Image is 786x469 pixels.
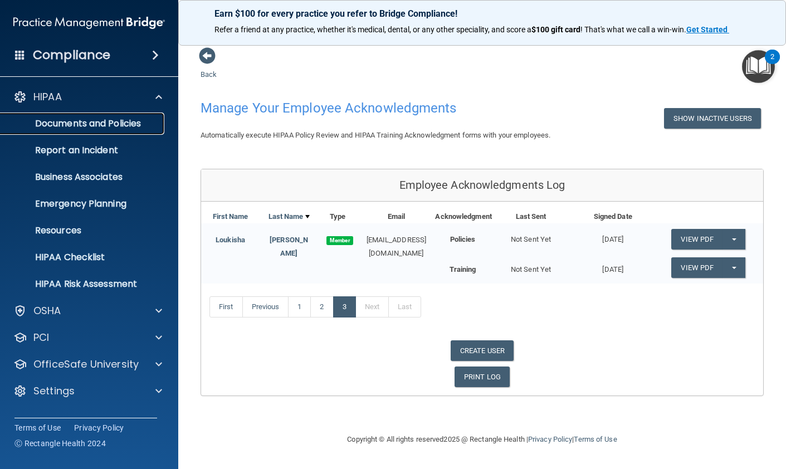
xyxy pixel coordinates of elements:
[326,236,353,245] span: Member
[7,198,159,209] p: Emergency Planning
[13,384,162,398] a: Settings
[13,331,162,344] a: PCI
[214,8,750,19] p: Earn $100 for every practice you refer to Bridge Compliance!
[279,422,686,457] div: Copyright © All rights reserved 2025 @ Rectangle Health | |
[333,296,356,317] a: 3
[7,252,159,263] p: HIPAA Checklist
[664,108,761,129] button: Show Inactive Users
[310,296,333,317] a: 2
[455,367,510,387] a: PRINT LOG
[13,304,162,317] a: OSHA
[201,169,763,202] div: Employee Acknowledgments Log
[33,47,110,63] h4: Compliance
[33,358,139,371] p: OfficeSafe University
[357,233,435,260] div: [EMAIL_ADDRESS][DOMAIN_NAME]
[7,279,159,290] p: HIPAA Risk Assessment
[209,296,243,317] a: First
[13,12,165,34] img: PMB logo
[574,435,617,443] a: Terms of Use
[14,422,61,433] a: Terms of Use
[201,57,217,79] a: Back
[435,210,490,223] div: Acknowledgment
[490,210,572,223] div: Last Sent
[528,435,572,443] a: Privacy Policy
[33,304,61,317] p: OSHA
[216,236,245,244] a: Loukisha
[686,25,728,34] strong: Get Started
[355,296,389,317] a: Next
[490,223,572,246] div: Not Sent Yet
[686,25,729,34] a: Get Started
[7,172,159,183] p: Business Associates
[268,210,310,223] a: Last Name
[201,131,550,139] span: Automatically execute HIPAA Policy Review and HIPAA Training Acknowledgment forms with your emplo...
[450,235,476,243] b: Policies
[7,225,159,236] p: Resources
[33,331,49,344] p: PCI
[14,438,106,449] span: Ⓒ Rectangle Health 2024
[74,422,124,433] a: Privacy Policy
[770,57,774,71] div: 2
[33,384,75,398] p: Settings
[7,145,159,156] p: Report an Incident
[318,210,357,223] div: Type
[572,257,654,276] div: [DATE]
[580,25,686,34] span: ! That's what we call a win-win.
[671,229,722,250] a: View PDF
[572,210,654,223] div: Signed Date
[671,257,722,278] a: View PDF
[450,265,476,273] b: Training
[572,223,654,246] div: [DATE]
[201,101,522,115] h4: Manage Your Employee Acknowledgments
[213,210,248,223] a: First Name
[288,296,311,317] a: 1
[451,340,514,361] a: CREATE USER
[242,296,289,317] a: Previous
[357,210,435,223] div: Email
[13,90,162,104] a: HIPAA
[490,257,572,276] div: Not Sent Yet
[531,25,580,34] strong: $100 gift card
[742,50,775,83] button: Open Resource Center, 2 new notifications
[214,25,531,34] span: Refer a friend at any practice, whether it's medical, dental, or any other speciality, and score a
[270,236,308,257] a: [PERSON_NAME]
[33,90,62,104] p: HIPAA
[7,118,159,129] p: Documents and Policies
[388,296,421,317] a: Last
[13,358,162,371] a: OfficeSafe University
